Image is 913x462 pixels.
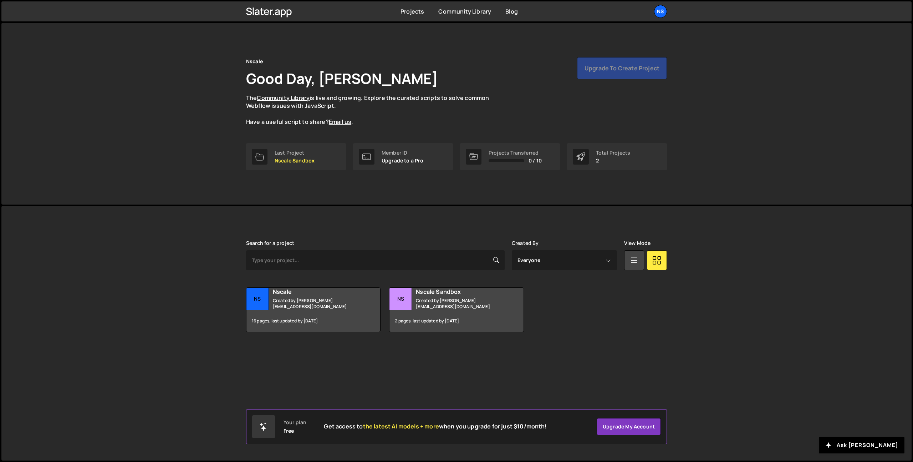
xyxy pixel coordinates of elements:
[246,310,380,332] div: 16 pages, last updated by [DATE]
[284,428,294,434] div: Free
[257,94,310,102] a: Community Library
[596,150,630,156] div: Total Projects
[329,118,351,126] a: Email us
[246,94,503,126] p: The is live and growing. Explore the curated scripts to solve common Webflow issues with JavaScri...
[416,288,502,296] h2: Nscale Sandbox
[246,69,438,88] h1: Good Day, [PERSON_NAME]
[597,418,661,435] a: Upgrade my account
[438,7,491,15] a: Community Library
[624,240,651,246] label: View Mode
[246,288,269,310] div: Ns
[654,5,667,18] a: Ns
[284,420,306,425] div: Your plan
[505,7,518,15] a: Blog
[529,158,542,164] span: 0 / 10
[275,150,315,156] div: Last Project
[275,158,315,164] p: Nscale Sandbox
[246,240,294,246] label: Search for a project
[401,7,424,15] a: Projects
[596,158,630,164] p: 2
[273,288,359,296] h2: Nscale
[819,437,904,453] button: Ask [PERSON_NAME]
[246,143,346,170] a: Last Project Nscale Sandbox
[382,150,424,156] div: Member ID
[246,250,505,270] input: Type your project...
[363,422,439,430] span: the latest AI models + more
[389,287,524,332] a: Ns Nscale Sandbox Created by [PERSON_NAME][EMAIL_ADDRESS][DOMAIN_NAME] 2 pages, last updated by [...
[246,57,263,66] div: Nscale
[489,150,542,156] div: Projects Transferred
[382,158,424,164] p: Upgrade to a Pro
[512,240,539,246] label: Created By
[246,287,381,332] a: Ns Nscale Created by [PERSON_NAME][EMAIL_ADDRESS][DOMAIN_NAME] 16 pages, last updated by [DATE]
[273,297,359,310] small: Created by [PERSON_NAME][EMAIL_ADDRESS][DOMAIN_NAME]
[389,310,523,332] div: 2 pages, last updated by [DATE]
[389,288,412,310] div: Ns
[416,297,502,310] small: Created by [PERSON_NAME][EMAIL_ADDRESS][DOMAIN_NAME]
[324,423,547,430] h2: Get access to when you upgrade for just $10/month!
